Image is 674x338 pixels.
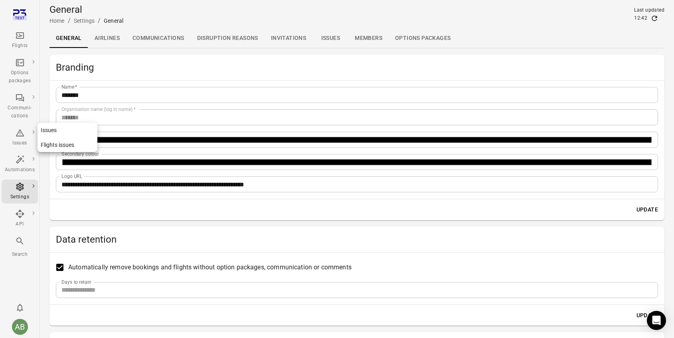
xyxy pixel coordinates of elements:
[49,29,664,48] div: Local navigation
[647,311,666,330] div: Open Intercom Messenger
[68,263,352,272] span: Automatically remove bookings and flights without option packages, communication or comments
[68,16,71,26] li: /
[191,29,265,48] a: Disruption reasons
[9,316,31,338] button: Aslaug Bjarnadottir
[38,138,97,152] a: Flights issues
[38,123,97,152] nav: Local navigation
[98,16,101,26] li: /
[5,193,35,201] div: Settings
[74,18,95,24] a: Settings
[5,42,35,50] div: Flights
[5,220,35,228] div: API
[348,29,389,48] a: Members
[61,83,77,90] label: Name
[88,29,126,48] a: Airlines
[61,106,136,113] label: Organisation name (log in name)
[49,29,88,48] a: General
[633,202,661,217] button: Update
[61,150,99,157] label: Secondary colour
[61,279,91,285] label: Days to retain
[634,6,664,14] div: Last updated
[312,29,348,48] a: Issues
[56,61,658,74] h2: Branding
[265,29,312,48] a: Invitations
[49,3,123,16] h1: General
[389,29,457,48] a: Options packages
[5,104,35,120] div: Communi-cations
[38,123,97,138] a: Issues
[49,18,65,24] a: Home
[5,166,35,174] div: Automations
[12,300,28,316] button: Notifications
[12,319,28,335] div: AB
[5,251,35,259] div: Search
[56,233,658,246] h2: Data retention
[61,173,83,180] label: Logo URL
[126,29,191,48] a: Communications
[5,139,35,147] div: Issues
[650,14,658,22] button: Refresh data
[634,14,647,22] div: 12:42
[104,17,123,25] div: General
[5,69,35,85] div: Options packages
[633,308,661,323] button: Update
[49,16,123,26] nav: Breadcrumbs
